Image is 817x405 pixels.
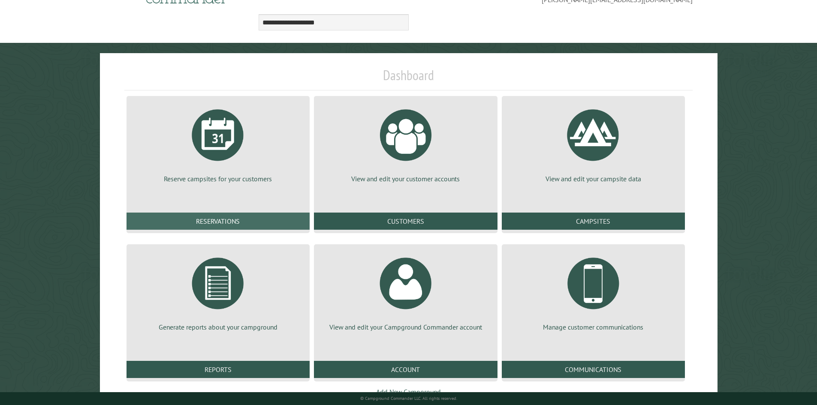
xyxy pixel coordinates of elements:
a: View and edit your Campground Commander account [324,251,487,332]
a: Generate reports about your campground [137,251,299,332]
a: Reserve campsites for your customers [137,103,299,183]
a: View and edit your campsite data [512,103,675,183]
a: Add New Campground [376,387,441,396]
p: Reserve campsites for your customers [137,174,299,183]
a: Reports [127,361,310,378]
a: Communications [502,361,685,378]
a: Campsites [502,213,685,230]
p: View and edit your campsite data [512,174,675,183]
a: Account [314,361,497,378]
h1: Dashboard [124,67,693,90]
p: Generate reports about your campground [137,322,299,332]
p: View and edit your Campground Commander account [324,322,487,332]
p: View and edit your customer accounts [324,174,487,183]
a: Reservations [127,213,310,230]
small: © Campground Commander LLC. All rights reserved. [360,396,457,401]
p: Manage customer communications [512,322,675,332]
a: View and edit your customer accounts [324,103,487,183]
a: Customers [314,213,497,230]
a: Manage customer communications [512,251,675,332]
